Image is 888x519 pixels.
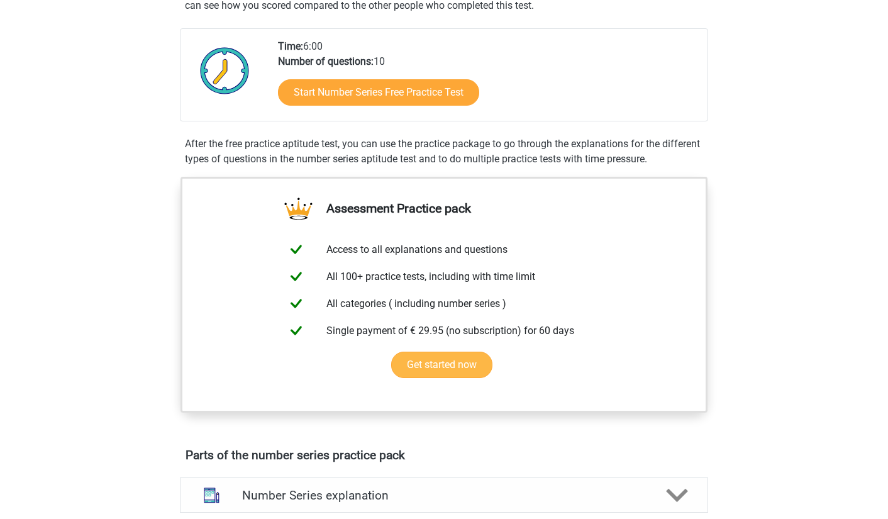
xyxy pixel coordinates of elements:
img: number series explanations [196,479,228,511]
img: Clock [193,39,257,102]
a: explanations Number Series explanation [175,477,713,513]
h4: Number Series explanation [242,488,646,503]
div: 6:00 10 [269,39,707,121]
div: After the free practice aptitude test, you can use the practice package to go through the explana... [180,137,708,167]
a: Get started now [391,352,492,378]
h4: Parts of the number series practice pack [186,448,702,462]
b: Time: [278,40,303,52]
a: Start Number Series Free Practice Test [278,79,479,106]
b: Number of questions: [278,55,374,67]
